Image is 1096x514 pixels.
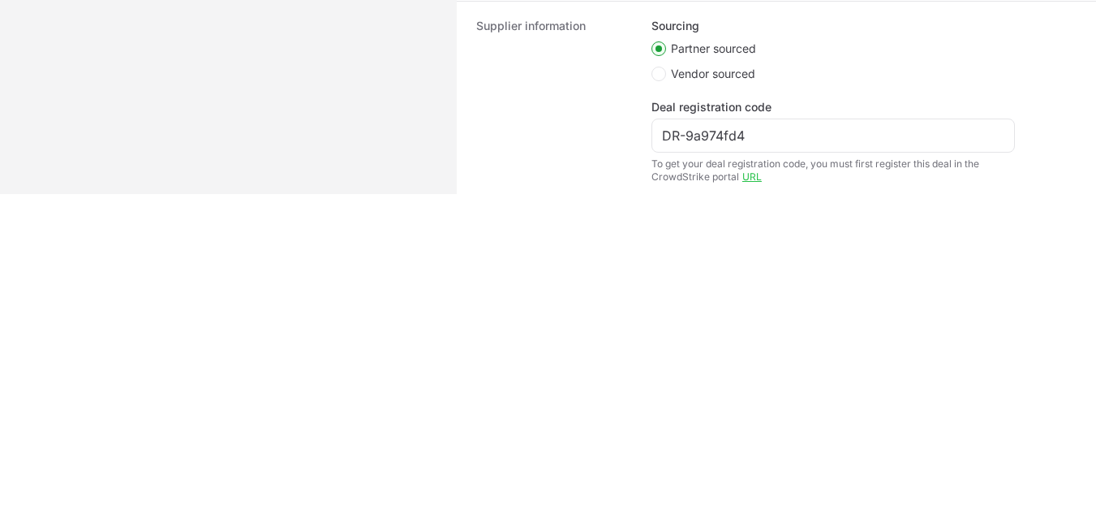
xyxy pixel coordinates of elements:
span: Vendor sourced [671,66,755,82]
a: URL [742,171,762,183]
span: Partner sourced [671,41,756,57]
div: To get your deal registration code, you must first register this deal in the CrowdStrike portal [651,158,1015,184]
legend: Sourcing [651,18,699,34]
dt: Supplier information [476,18,632,184]
label: Deal registration code [651,99,771,115]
